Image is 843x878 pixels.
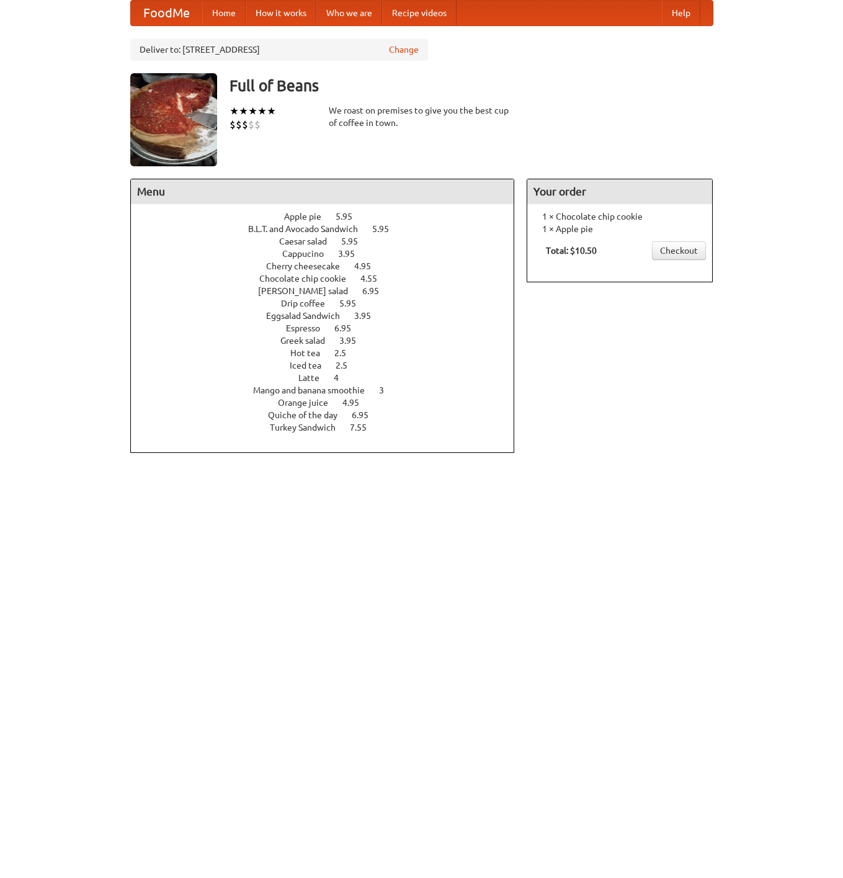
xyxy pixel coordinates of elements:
[533,223,706,235] li: 1 × Apple pie
[336,212,365,222] span: 5.95
[334,348,359,358] span: 2.5
[246,1,316,25] a: How it works
[362,286,391,296] span: 6.95
[316,1,382,25] a: Who we are
[290,361,370,370] a: Iced tea 2.5
[336,361,360,370] span: 2.5
[258,286,402,296] a: [PERSON_NAME] salad 6.95
[230,118,236,132] li: $
[546,246,597,256] b: Total: $10.50
[131,1,202,25] a: FoodMe
[286,323,374,333] a: Espresso 6.95
[354,311,383,321] span: 3.95
[329,104,515,129] div: We roast on premises to give you the best cup of coffee in town.
[334,323,364,333] span: 6.95
[382,1,457,25] a: Recipe videos
[282,249,336,259] span: Cappucino
[278,398,382,408] a: Orange juice 4.95
[278,398,341,408] span: Orange juice
[341,236,370,246] span: 5.95
[270,423,390,432] a: Turkey Sandwich 7.55
[254,118,261,132] li: $
[258,286,360,296] span: [PERSON_NAME] salad
[266,261,394,271] a: Cherry cheesecake 4.95
[372,224,401,234] span: 5.95
[248,224,412,234] a: B.L.T. and Avocado Sandwich 5.95
[242,118,248,132] li: $
[268,410,391,420] a: Quiche of the day 6.95
[389,43,419,56] a: Change
[280,336,379,346] a: Greek salad 3.95
[230,104,239,118] li: ★
[279,236,339,246] span: Caesar salad
[342,398,372,408] span: 4.95
[130,38,428,61] div: Deliver to: [STREET_ADDRESS]
[379,385,396,395] span: 3
[259,274,359,284] span: Chocolate chip cookie
[259,274,400,284] a: Chocolate chip cookie 4.55
[339,298,368,308] span: 5.95
[281,298,379,308] a: Drip coffee 5.95
[290,348,369,358] a: Hot tea 2.5
[266,261,352,271] span: Cherry cheesecake
[662,1,700,25] a: Help
[286,323,332,333] span: Espresso
[253,385,407,395] a: Mango and banana smoothie 3
[284,212,375,222] a: Apple pie 5.95
[350,423,379,432] span: 7.55
[298,373,332,383] span: Latte
[202,1,246,25] a: Home
[334,373,351,383] span: 4
[270,423,348,432] span: Turkey Sandwich
[281,298,337,308] span: Drip coffee
[248,104,257,118] li: ★
[248,224,370,234] span: B.L.T. and Avocado Sandwich
[230,73,713,98] h3: Full of Beans
[533,210,706,223] li: 1 × Chocolate chip cookie
[282,249,378,259] a: Cappucino 3.95
[239,104,248,118] li: ★
[130,73,217,166] img: angular.jpg
[298,373,362,383] a: Latte 4
[360,274,390,284] span: 4.55
[257,104,267,118] li: ★
[652,241,706,260] a: Checkout
[266,311,352,321] span: Eggsalad Sandwich
[266,311,394,321] a: Eggsalad Sandwich 3.95
[352,410,381,420] span: 6.95
[248,118,254,132] li: $
[280,336,337,346] span: Greek salad
[236,118,242,132] li: $
[279,236,381,246] a: Caesar salad 5.95
[290,361,334,370] span: Iced tea
[290,348,332,358] span: Hot tea
[268,410,350,420] span: Quiche of the day
[527,179,712,204] h4: Your order
[354,261,383,271] span: 4.95
[253,385,377,395] span: Mango and banana smoothie
[284,212,334,222] span: Apple pie
[131,179,514,204] h4: Menu
[338,249,367,259] span: 3.95
[339,336,368,346] span: 3.95
[267,104,276,118] li: ★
